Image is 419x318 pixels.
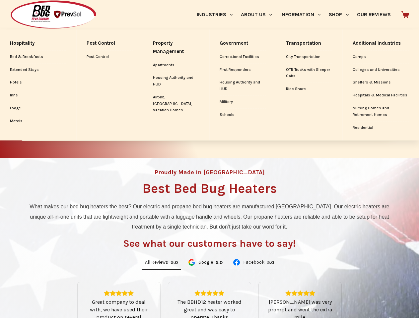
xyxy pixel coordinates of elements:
span: Google [198,260,213,265]
a: First Responders [220,64,266,76]
div: 5.0 [216,260,223,265]
h4: Proudly Made in [GEOGRAPHIC_DATA] [155,169,265,175]
div: Rating: 5.0 out of 5 [267,290,333,296]
a: Ride Share [286,83,332,95]
a: Hotels [10,76,66,89]
h1: Best Bed Bug Heaters [142,182,277,195]
a: Apartments [153,59,199,72]
a: Housing Authority and HUD [220,76,266,95]
h3: See what our customers have to say! [123,238,296,248]
a: Inns [10,89,66,102]
a: Military [220,96,266,108]
a: Property Management [153,36,199,59]
button: Open LiveChat chat widget [5,3,25,23]
a: Shelters & Missions [353,76,409,89]
a: OTR Trucks with Sleeper Cabs [286,64,332,83]
span: Facebook [243,260,264,265]
a: Housing Authority and HUD [153,72,199,91]
div: Rating: 5.0 out of 5 [171,260,178,265]
div: 5.0 [171,260,178,265]
p: What makes our bed bug heaters the best? Our electric and propane bed bug heaters are manufacture... [24,202,395,232]
a: Pest Control [87,51,133,63]
div: Rating: 5.0 out of 5 [216,260,223,265]
a: Transportation [286,36,332,50]
a: Correctional Facilities [220,51,266,63]
a: Additional Industries [353,36,409,50]
a: Hospitals & Medical Facilities [353,89,409,102]
div: Rating: 5.0 out of 5 [176,290,243,296]
a: Schools [220,109,266,121]
a: Airbnb, [GEOGRAPHIC_DATA], Vacation Homes [153,91,199,117]
a: Extended Stays [10,64,66,76]
div: 5.0 [267,260,274,265]
a: Motels [10,115,66,128]
a: Camps [353,51,409,63]
div: Rating: 5.0 out of 5 [267,260,274,265]
span: All Reviews [145,260,168,265]
a: Residential [353,122,409,134]
a: City Transportation [286,51,332,63]
a: Nursing Homes and Retirement Homes [353,102,409,121]
a: Bed & Breakfasts [10,51,66,63]
a: Pest Control [87,36,133,50]
a: Lodge [10,102,66,115]
a: Government [220,36,266,50]
a: Hospitality [10,36,66,50]
a: Colleges and Universities [353,64,409,76]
